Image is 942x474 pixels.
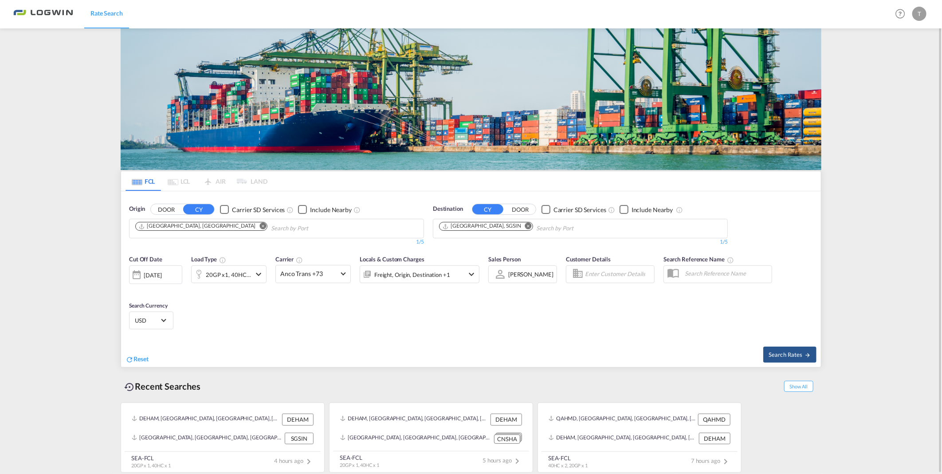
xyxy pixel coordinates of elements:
input: Chips input. [537,221,621,236]
md-icon: icon-chevron-right [303,456,314,467]
md-select: Sales Person: Tamara Schaffner [507,268,554,280]
span: Search Rates [769,351,811,358]
div: SEA-FCL [548,454,588,462]
md-icon: Unchecked: Ignores neighbouring ports when fetching rates.Checked : Includes neighbouring ports w... [353,206,361,213]
div: 1/5 [129,238,424,246]
span: Sales Person [488,256,521,263]
md-icon: icon-chevron-right [512,456,522,466]
span: 20GP x 1, 40HC x 1 [131,462,171,468]
span: Origin [129,205,145,213]
md-chips-wrap: Chips container. Use arrow keys to select chips. [134,219,359,236]
md-checkbox: Checkbox No Ink [620,205,673,214]
div: Carrier SD Services [553,205,606,214]
div: DEHAM [699,433,730,444]
div: Hamburg, DEHAM [138,222,255,230]
img: bc73a0e0d8c111efacd525e4c8ad7d32.png [13,4,73,24]
button: Search Ratesicon-arrow-right [763,347,816,363]
button: DOOR [151,205,182,215]
div: [DATE] [129,265,182,284]
input: Enter Customer Details [585,268,652,281]
div: 20GP x1 40HC x1 [206,269,251,281]
md-icon: Unchecked: Search for CY (Container Yard) services for all selected carriers.Checked : Search for... [287,206,294,213]
md-select: Select Currency: $ USDUnited States Dollar [134,314,169,327]
div: DEHAM, Hamburg, Germany, Western Europe, Europe [549,433,697,444]
img: bild-fuer-ratentool.png [121,28,821,170]
div: QAHMD [698,414,730,425]
div: [DATE] [144,271,162,279]
span: Search Currency [129,302,168,309]
md-icon: icon-chevron-right [720,456,731,467]
div: SEA-FCL [131,454,171,462]
span: Locals & Custom Charges [360,256,424,263]
div: QAHMD, Hamad, Qatar, Middle East, Middle East [549,414,696,425]
div: Freight Origin Destination Factory Stuffingicon-chevron-down [360,265,479,283]
div: Recent Searches [121,376,204,396]
div: DEHAM [282,414,314,425]
md-datepicker: Select [129,283,136,295]
div: Freight Origin Destination Factory Stuffing [374,269,450,281]
md-chips-wrap: Chips container. Use arrow keys to select chips. [438,219,624,236]
span: Customer Details [566,256,611,263]
input: Search Reference Name [680,267,772,280]
md-icon: Unchecked: Ignores neighbouring ports when fetching rates.Checked : Includes neighbouring ports w... [676,206,683,213]
md-checkbox: Checkbox No Ink [220,205,285,214]
input: Chips input. [271,221,355,236]
div: DEHAM [491,414,522,425]
md-checkbox: Checkbox No Ink [298,205,352,214]
span: Search Reference Name [663,256,734,263]
div: T [912,7,926,21]
md-icon: Your search will be saved by the below given name [727,257,734,264]
span: Help [893,6,908,21]
md-pagination-wrapper: Use the left and right arrow keys to navigate between tabs [126,171,267,191]
div: Help [893,6,912,22]
div: Carrier SD Services [232,205,285,214]
span: Rate Search [90,9,123,17]
button: DOOR [505,205,536,215]
div: OriginDOOR CY Checkbox No InkUnchecked: Search for CY (Container Yard) services for all selected ... [121,191,821,367]
span: Cut Off Date [129,256,162,263]
span: 40HC x 2, 20GP x 1 [548,462,588,468]
div: Include Nearby [632,205,673,214]
div: Press delete to remove this chip. [442,222,523,230]
recent-search-card: QAHMD, [GEOGRAPHIC_DATA], [GEOGRAPHIC_DATA], [GEOGRAPHIC_DATA], [GEOGRAPHIC_DATA] QAHMDDEHAM, [GE... [538,403,742,473]
span: Carrier [275,256,303,263]
span: 4 hours ago [274,457,314,464]
span: Reset [133,355,149,363]
span: Anco Trans +73 [280,269,338,278]
div: CNSHA, Shanghai, China, Greater China & Far East Asia, Asia Pacific [340,433,492,444]
recent-search-card: DEHAM, [GEOGRAPHIC_DATA], [GEOGRAPHIC_DATA], [GEOGRAPHIC_DATA], [GEOGRAPHIC_DATA] DEHAM[GEOGRAPHI... [329,403,533,473]
span: 7 hours ago [691,457,731,464]
button: CY [472,204,503,214]
div: DEHAM, Hamburg, Germany, Western Europe, Europe [132,414,280,425]
span: Load Type [191,256,226,263]
div: SGSIN [285,433,314,444]
span: Show All [784,381,813,392]
span: Destination [433,205,463,213]
recent-search-card: DEHAM, [GEOGRAPHIC_DATA], [GEOGRAPHIC_DATA], [GEOGRAPHIC_DATA], [GEOGRAPHIC_DATA] DEHAM[GEOGRAPHI... [121,403,325,473]
div: DEHAM, Hamburg, Germany, Western Europe, Europe [340,414,488,425]
md-checkbox: Checkbox No Ink [542,205,606,214]
md-icon: Unchecked: Search for CY (Container Yard) services for all selected carriers.Checked : Search for... [608,206,615,213]
div: SEA-FCL [340,454,379,462]
md-icon: icon-arrow-right [805,352,811,358]
div: Singapore, SGSIN [442,222,521,230]
button: Remove [254,222,267,231]
span: USD [135,316,160,324]
div: Include Nearby [310,205,352,214]
button: CY [183,204,214,214]
div: SGSIN, Singapore, Singapore, South East Asia, Asia Pacific [132,433,283,444]
md-icon: The selected Trucker/Carrierwill be displayed in the rate results If the rates are from another f... [296,257,303,264]
md-icon: icon-refresh [126,355,133,363]
md-icon: icon-chevron-down [253,269,264,280]
md-icon: icon-backup-restore [124,382,135,392]
div: Press delete to remove this chip. [138,222,257,230]
span: 5 hours ago [483,457,522,464]
div: 1/5 [433,238,728,246]
div: icon-refreshReset [126,355,149,364]
md-tab-item: FCL [126,171,161,191]
md-icon: icon-chevron-down [466,269,477,280]
md-icon: icon-information-outline [219,257,226,264]
div: [PERSON_NAME] [508,271,553,278]
span: 20GP x 1, 40HC x 1 [340,462,379,468]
